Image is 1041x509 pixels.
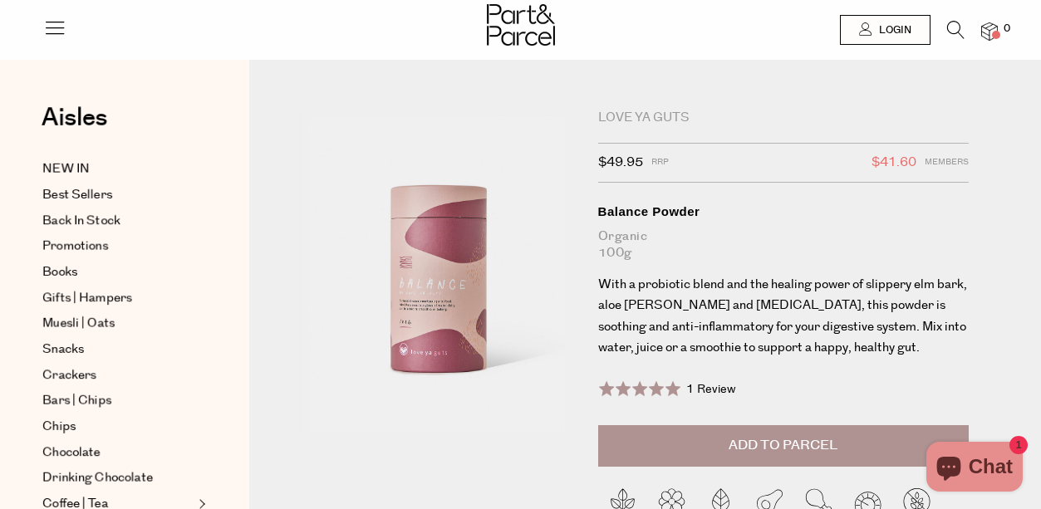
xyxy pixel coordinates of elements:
button: Add to Parcel [598,425,970,467]
span: With a probiotic blend and the healing power of slippery elm bark, aloe [PERSON_NAME] and [MEDICA... [598,276,967,357]
span: Books [42,262,77,282]
div: Balance Powder [598,203,970,220]
span: RRP [651,152,669,174]
a: Crackers [42,365,194,385]
span: Snacks [42,340,84,360]
span: Crackers [42,365,96,385]
span: Gifts | Hampers [42,288,132,308]
a: NEW IN [42,159,194,179]
span: Best Sellers [42,185,112,205]
span: Drinking Chocolate [42,468,153,488]
span: Add to Parcel [729,436,837,455]
a: 0 [981,22,998,40]
span: Muesli | Oats [42,314,115,334]
span: $49.95 [598,152,643,174]
a: Snacks [42,340,194,360]
span: 0 [999,22,1014,37]
span: Promotions [42,237,108,257]
span: Aisles [42,100,108,136]
span: $41.60 [872,152,916,174]
span: 1 Review [686,381,736,398]
span: NEW IN [42,159,90,179]
div: Love Ya Guts [598,110,970,126]
a: Books [42,262,194,282]
img: Part&Parcel [487,4,555,46]
a: Login [840,15,931,45]
a: Best Sellers [42,185,194,205]
inbox-online-store-chat: Shopify online store chat [921,442,1028,496]
a: Drinking Chocolate [42,468,194,488]
a: Muesli | Oats [42,314,194,334]
span: Bars | Chips [42,391,111,411]
a: Chocolate [42,443,194,463]
a: Gifts | Hampers [42,288,194,308]
a: Promotions [42,237,194,257]
span: Members [925,152,969,174]
span: Chocolate [42,443,101,463]
span: Login [875,23,911,37]
div: Organic 100g [598,228,970,262]
span: Back In Stock [42,211,120,231]
a: Chips [42,417,194,437]
img: Balance Powder [299,110,573,433]
a: Back In Stock [42,211,194,231]
a: Bars | Chips [42,391,194,411]
a: Aisles [42,105,108,147]
span: Chips [42,417,76,437]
